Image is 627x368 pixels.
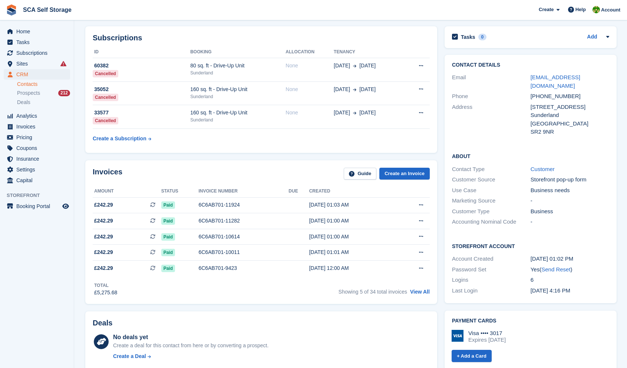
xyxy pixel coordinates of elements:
span: Coupons [16,143,61,153]
div: £5,275.68 [94,289,117,297]
span: Deals [17,99,30,106]
div: Account Created [452,255,531,263]
a: View All [410,289,430,295]
span: [DATE] [359,109,376,117]
div: None [286,62,334,70]
div: - [531,218,609,226]
div: 212 [58,90,70,96]
th: Allocation [286,46,334,58]
a: menu [4,132,70,143]
time: 2025-03-17 16:16:34 UTC [531,287,570,294]
span: Showing 5 of 34 total invoices [339,289,407,295]
a: Deals [17,98,70,106]
div: [DATE] 01:00 AM [309,233,396,241]
div: Sunderland [190,93,286,100]
div: Phone [452,92,531,101]
a: Add [587,33,597,41]
th: Invoice number [198,185,288,197]
div: Email [452,73,531,90]
span: CRM [16,69,61,80]
span: Insurance [16,154,61,164]
div: Create a Subscription [93,135,146,143]
div: None [286,86,334,93]
span: Paid [161,233,175,241]
a: menu [4,26,70,37]
div: Storefront pop-up form [531,175,609,184]
div: None [286,109,334,117]
span: £242.29 [94,201,113,209]
div: 6C6AB701-10614 [198,233,288,241]
span: Sites [16,58,61,69]
span: Paid [161,201,175,209]
span: [DATE] [359,86,376,93]
th: Created [309,185,396,197]
span: Invoices [16,121,61,132]
span: ( ) [539,266,572,272]
div: Total [94,282,117,289]
h2: Payment cards [452,318,609,324]
div: [STREET_ADDRESS] [531,103,609,111]
div: [PHONE_NUMBER] [531,92,609,101]
div: Contact Type [452,165,531,174]
span: [DATE] [334,109,350,117]
div: SR2 9NR [531,128,609,136]
a: menu [4,154,70,164]
img: Visa Logo [452,330,463,342]
a: SCA Self Storage [20,4,75,16]
span: [DATE] [334,86,350,93]
div: 35052 [93,86,190,93]
div: Cancelled [93,94,118,101]
div: Cancelled [93,70,118,77]
div: 33577 [93,109,190,117]
div: 6C6AB701-9423 [198,264,288,272]
span: Tasks [16,37,61,47]
a: menu [4,58,70,69]
a: menu [4,111,70,121]
div: Business [531,207,609,216]
a: Customer [531,166,555,172]
h2: Subscriptions [93,34,430,42]
div: 80 sq. ft - Drive-Up Unit [190,62,286,70]
div: [DATE] 01:03 AM [309,201,396,209]
h2: Tasks [461,34,475,40]
div: Business needs [531,186,609,195]
div: Marketing Source [452,197,531,205]
span: Help [575,6,586,13]
div: Create a deal for this contact from here or by converting a prospect. [113,342,268,349]
a: Create a Subscription [93,132,151,145]
div: 60382 [93,62,190,70]
span: Home [16,26,61,37]
span: Paid [161,217,175,225]
span: Pricing [16,132,61,143]
div: 160 sq. ft - Drive-Up Unit [190,109,286,117]
h2: Invoices [93,168,122,180]
th: Booking [190,46,286,58]
h2: Storefront Account [452,242,609,250]
th: Due [288,185,309,197]
a: [EMAIL_ADDRESS][DOMAIN_NAME] [531,74,580,89]
a: menu [4,121,70,132]
div: Last Login [452,287,531,295]
span: Storefront [7,192,74,199]
div: 0 [478,34,487,40]
div: Use Case [452,186,531,195]
a: menu [4,175,70,185]
div: No deals yet [113,333,268,342]
div: Cancelled [93,117,118,124]
span: Capital [16,175,61,185]
div: Sunderland [531,111,609,120]
a: menu [4,164,70,175]
span: Analytics [16,111,61,121]
img: Sam Chapman [593,6,600,13]
div: Sunderland [190,117,286,123]
span: Account [601,6,620,14]
span: Booking Portal [16,201,61,211]
div: Address [452,103,531,136]
span: Prospects [17,90,40,97]
span: Create [539,6,554,13]
span: Paid [161,265,175,272]
div: [DATE] 12:00 AM [309,264,396,272]
th: Status [161,185,199,197]
div: Visa •••• 3017 [468,330,506,337]
th: Tenancy [334,46,404,58]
